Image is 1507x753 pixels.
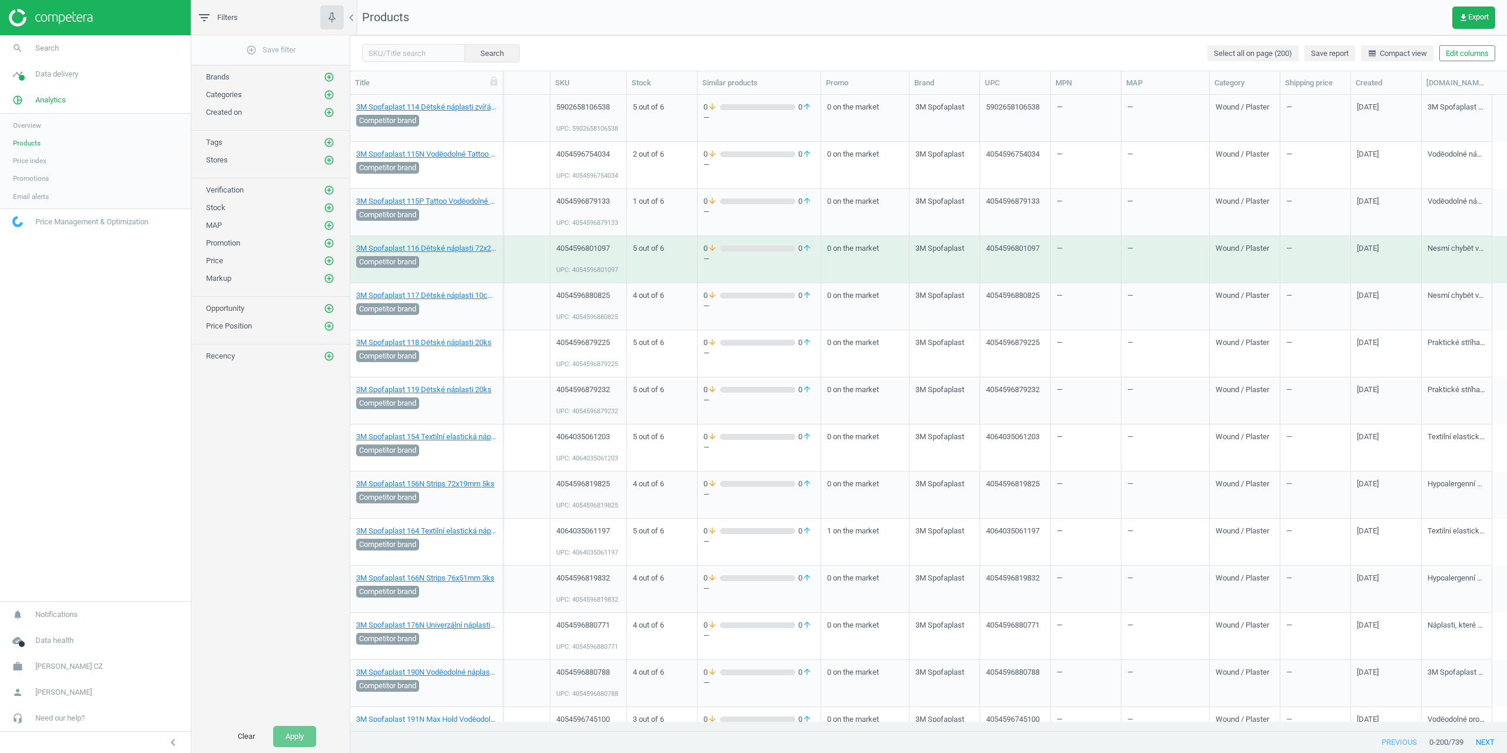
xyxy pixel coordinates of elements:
[6,681,29,704] i: person
[795,337,815,348] span: 0
[1459,13,1468,22] i: get_app
[556,384,620,395] div: 4054596879232
[1127,526,1203,536] div: —
[986,243,1040,281] div: 4054596801097
[350,95,1507,722] div: grid
[986,432,1040,470] div: 4064035061203
[35,687,92,698] span: [PERSON_NAME]
[703,537,709,546] div: —
[359,539,416,550] span: Competitor brand
[1439,45,1495,62] button: Edit columns
[197,11,211,25] i: filter_list
[1127,479,1203,489] div: —
[633,426,691,470] div: 5 out of 6
[915,384,964,423] div: 3M Spofaplast
[356,337,492,348] a: 3M Spofaplast 118 Dětské náplasti 20ks
[1357,196,1379,234] div: [DATE]
[1127,243,1203,254] div: —
[323,255,335,267] button: add_circle_outline
[708,526,717,536] i: arrow_downward
[206,304,244,313] span: Opportunity
[35,609,78,620] span: Notifications
[1357,290,1379,329] div: [DATE]
[35,713,85,724] span: Need our help?
[556,398,620,416] div: UPC: 4054596879232
[35,217,148,227] span: Price Management & Optimization
[13,121,41,130] span: Overview
[915,243,964,281] div: 3M Spofaplast
[1428,149,1486,187] div: Voděodolné náplasti s barevnými motivy nejen pro děti. Unikátní tvar a 360° těsnění kolem polštář...
[323,350,335,362] button: add_circle_outline
[35,43,59,54] span: Search
[555,78,622,88] div: SKU
[356,290,497,301] a: 3M Spofaplast 117 Dětské náplasti 10cmx6cm 10ks
[359,350,416,362] span: Competitor brand
[802,290,812,301] i: arrow_upward
[1216,432,1269,470] div: Wound / Plaster
[13,192,49,201] span: Email alerts
[703,490,709,499] div: —
[323,320,335,332] button: add_circle_outline
[1057,237,1115,281] div: —
[827,331,903,376] div: 0 on the market
[703,479,720,489] span: 0
[6,89,29,111] i: pie_chart_outlined
[1357,337,1379,376] div: [DATE]
[915,290,964,329] div: 3M Spofaplast
[556,492,620,510] div: UPC: 4054596819825
[802,337,812,348] i: arrow_upward
[1057,379,1115,423] div: —
[802,432,812,442] i: arrow_upward
[355,78,498,88] div: Title
[1357,479,1379,517] div: [DATE]
[1286,284,1345,329] div: —
[356,243,497,254] a: 3M Spofaplast 116 Dětské náplasti 72x25mm 20ks
[986,102,1040,140] div: 5902658106538
[795,384,815,395] span: 0
[703,384,720,395] span: 0
[1428,432,1486,470] div: Textilní elastická náplast s polštářkem vhodná na drobná poranění, odřeniny nebo puchýřky. Neměla...
[708,479,717,489] i: arrow_downward
[802,526,812,536] i: arrow_upward
[35,95,66,105] span: Analytics
[6,63,29,85] i: timeline
[1286,331,1345,376] div: —
[324,273,334,284] i: add_circle_outline
[703,290,720,301] span: 0
[1216,243,1269,281] div: Wound / Plaster
[633,284,691,329] div: 4 out of 6
[1428,290,1486,329] div: Nesmí chybět v žádné domácí lékárničce. Jemné a prodyšné náplasti s polštářkem s veselými motivy ...
[206,138,223,147] span: Tags
[703,160,709,169] div: —
[1127,290,1203,301] div: —
[1463,732,1507,753] button: next
[556,196,620,207] div: 4054596879133
[356,149,497,160] a: 3M Spofaplast 115N Voděodolné Tattoo 10ks
[703,102,720,112] span: 0
[802,384,812,395] i: arrow_upward
[703,337,720,348] span: 0
[915,196,964,234] div: 3M Spofaplast
[1055,78,1116,88] div: MPN
[708,290,717,301] i: arrow_downward
[795,432,815,442] span: 0
[323,89,335,101] button: add_circle_outline
[359,115,416,127] span: Competitor brand
[827,237,903,281] div: 0 on the market
[708,432,717,442] i: arrow_downward
[1428,479,1486,517] div: Hypoalergenní náplast s polštářkem v praktickém obalu ošetří drobná poranění, odřeniny a otlaky. ...
[225,726,267,747] button: Clear
[323,273,335,284] button: add_circle_outline
[802,243,812,254] i: arrow_upward
[324,303,334,314] i: add_circle_outline
[324,89,334,100] i: add_circle_outline
[1127,196,1203,207] div: —
[217,12,238,23] span: Filters
[206,351,235,360] span: Recency
[802,479,812,489] i: arrow_upward
[323,71,335,83] button: add_circle_outline
[633,331,691,376] div: 5 out of 6
[206,238,240,247] span: Promotion
[556,115,620,133] div: UPC: 5902658106538
[324,203,334,213] i: add_circle_outline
